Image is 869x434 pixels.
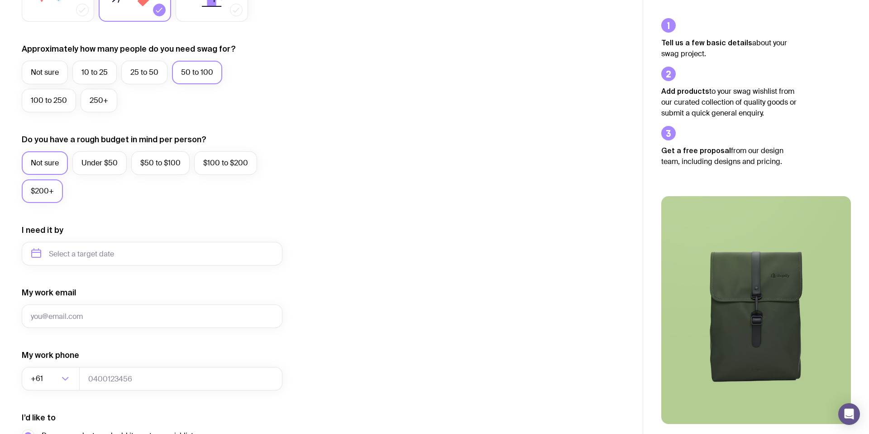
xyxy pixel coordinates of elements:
label: 250+ [81,89,117,112]
label: $200+ [22,179,63,203]
label: $50 to $100 [131,151,190,175]
input: Search for option [45,367,59,391]
div: Search for option [22,367,80,391]
label: Approximately how many people do you need swag for? [22,43,236,54]
label: My work email [22,287,76,298]
input: Select a target date [22,242,282,265]
label: My work phone [22,350,79,361]
label: Not sure [22,151,68,175]
label: $100 to $200 [194,151,257,175]
label: Under $50 [72,151,127,175]
p: from our design team, including designs and pricing. [661,145,797,167]
strong: Get a free proposal [661,146,731,154]
label: 10 to 25 [72,61,117,84]
label: Not sure [22,61,68,84]
label: I’d like to [22,412,56,423]
input: 0400123456 [79,367,282,391]
strong: Add products [661,87,709,95]
p: to your swag wishlist from our curated collection of quality goods or submit a quick general enqu... [661,86,797,119]
label: Do you have a rough budget in mind per person? [22,134,206,145]
p: about your swag project. [661,37,797,59]
label: 100 to 250 [22,89,76,112]
label: I need it by [22,225,63,236]
label: 50 to 100 [172,61,222,84]
span: +61 [31,367,45,391]
input: you@email.com [22,304,282,328]
strong: Tell us a few basic details [661,39,752,47]
div: Open Intercom Messenger [838,403,860,425]
label: 25 to 50 [121,61,167,84]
